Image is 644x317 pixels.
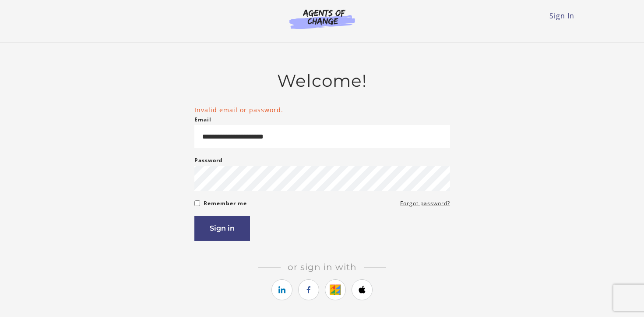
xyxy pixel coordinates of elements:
a: Sign In [549,11,574,21]
label: Email [194,114,211,125]
button: Sign in [194,216,250,241]
label: Remember me [204,198,247,209]
a: https://courses.thinkific.com/users/auth/linkedin?ss%5Breferral%5D=&ss%5Buser_return_to%5D=https%... [271,279,292,300]
a: https://courses.thinkific.com/users/auth/google?ss%5Breferral%5D=&ss%5Buser_return_to%5D=https%3A... [325,279,346,300]
li: Invalid email or password. [194,105,450,114]
img: Agents of Change Logo [280,9,364,29]
a: Forgot password? [400,198,450,209]
a: https://courses.thinkific.com/users/auth/facebook?ss%5Breferral%5D=&ss%5Buser_return_to%5D=https%... [298,279,319,300]
a: https://courses.thinkific.com/users/auth/apple?ss%5Breferral%5D=&ss%5Buser_return_to%5D=https%3A%... [352,279,373,300]
span: Or sign in with [281,262,364,272]
label: Password [194,155,223,166]
h2: Welcome! [194,71,450,91]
